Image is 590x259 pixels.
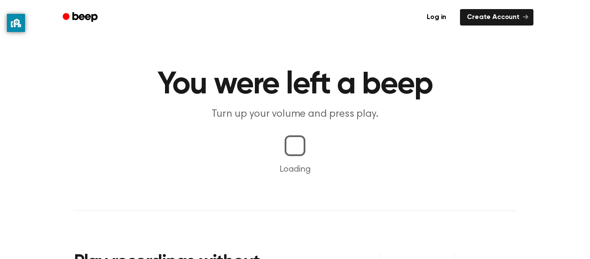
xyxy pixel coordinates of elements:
[418,7,455,27] a: Log in
[10,163,580,176] p: Loading
[74,69,516,100] h1: You were left a beep
[57,9,105,26] a: Beep
[7,14,25,32] button: privacy banner
[460,9,533,26] a: Create Account
[129,107,461,122] p: Turn up your volume and press play.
